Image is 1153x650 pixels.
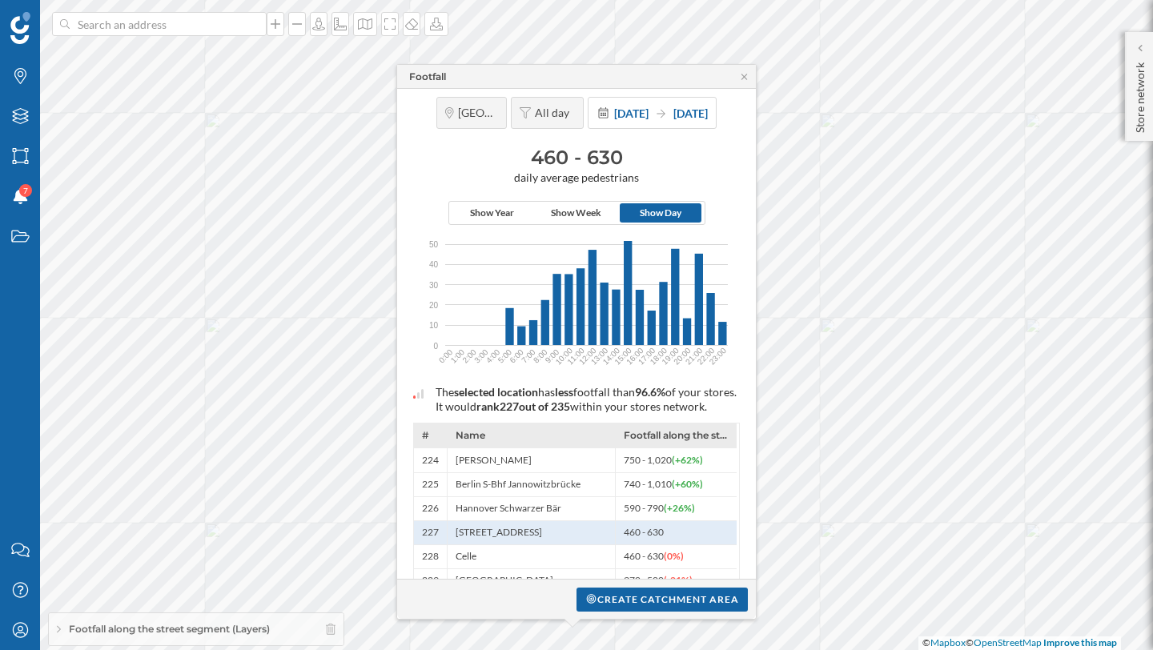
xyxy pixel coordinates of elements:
[624,478,703,491] span: 740 - 1,010
[69,622,270,636] span: Footfall along the street segment (Layers)
[422,502,439,515] span: 226
[565,346,586,367] text: 11:00
[1132,56,1148,133] p: Store network
[624,429,729,441] span: Footfall along the street segment
[551,206,601,220] span: Show Week
[672,478,703,490] span: (+60%)
[456,429,485,441] span: Name
[436,385,454,399] span: The
[573,385,635,399] span: footfall than
[422,526,439,539] span: 227
[476,399,500,413] span: rank
[640,206,681,220] span: Show Day
[601,346,622,367] text: 14:00
[429,299,438,311] span: 20
[460,347,478,365] text: 2:00
[1043,636,1117,648] a: Improve this map
[624,574,693,587] span: 370 - 500
[544,347,561,365] text: 9:00
[664,550,684,562] span: (0%)
[409,70,446,84] div: Footfall
[577,346,598,367] text: 12:00
[649,346,669,367] text: 18:00
[454,385,538,399] span: selected location
[405,145,748,171] h3: 460 - 630
[624,550,684,563] span: 460 - 630
[496,347,514,365] text: 5:00
[538,385,555,399] span: has
[614,106,649,120] span: [DATE]
[429,279,438,291] span: 30
[413,389,424,399] img: intelligent_assistant_bucket_0.svg
[532,347,549,365] text: 8:00
[456,574,553,587] span: [GEOGRAPHIC_DATA]
[551,399,570,413] span: 235
[484,347,502,365] text: 4:00
[613,346,633,367] text: 15:00
[660,346,681,367] text: 19:00
[672,454,703,466] span: (+62%)
[422,454,439,467] span: 224
[500,399,519,413] span: 227
[433,339,438,351] span: 0
[23,183,28,199] span: 7
[974,636,1042,648] a: OpenStreetMap
[684,346,705,367] text: 21:00
[456,478,581,491] span: Berlin S-Bhf Jannowitzbrücke
[555,385,573,399] span: less
[570,399,707,413] span: within your stores network.
[422,478,439,491] span: 225
[405,171,748,185] span: daily average pedestrians
[10,12,30,44] img: Geoblink Logo
[429,319,438,331] span: 10
[437,347,455,365] text: 0:00
[624,502,695,515] span: 590 - 790
[708,346,729,367] text: 23:00
[673,106,708,120] span: [DATE]
[664,574,693,586] span: (-21%)
[422,574,439,587] span: 229
[422,550,439,563] span: 228
[696,346,717,367] text: 22:00
[472,347,490,365] text: 3:00
[625,346,645,367] text: 16:00
[508,347,525,365] text: 6:00
[458,106,498,120] span: [GEOGRAPHIC_DATA], Stadt
[470,206,514,220] span: Show Year
[429,259,438,271] span: 40
[635,385,665,399] span: 96.6%
[520,347,537,365] text: 7:00
[422,429,429,441] span: #
[456,526,542,539] span: [STREET_ADDRESS]
[436,385,737,413] span: of your stores. It would
[930,636,966,648] a: Mapbox
[664,502,695,514] span: (+26%)
[672,346,693,367] text: 20:00
[554,346,575,367] text: 10:00
[456,550,476,563] span: Celle
[456,454,532,467] span: [PERSON_NAME]
[624,526,667,539] span: 460 - 630
[624,454,703,467] span: 750 - 1,020
[456,502,561,515] span: Hannover Schwarzer Bär
[589,346,610,367] text: 13:00
[519,399,548,413] span: out of
[637,346,657,367] text: 17:00
[429,239,438,251] span: 50
[449,347,467,365] text: 1:00
[535,106,575,120] span: All day
[918,636,1121,650] div: © ©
